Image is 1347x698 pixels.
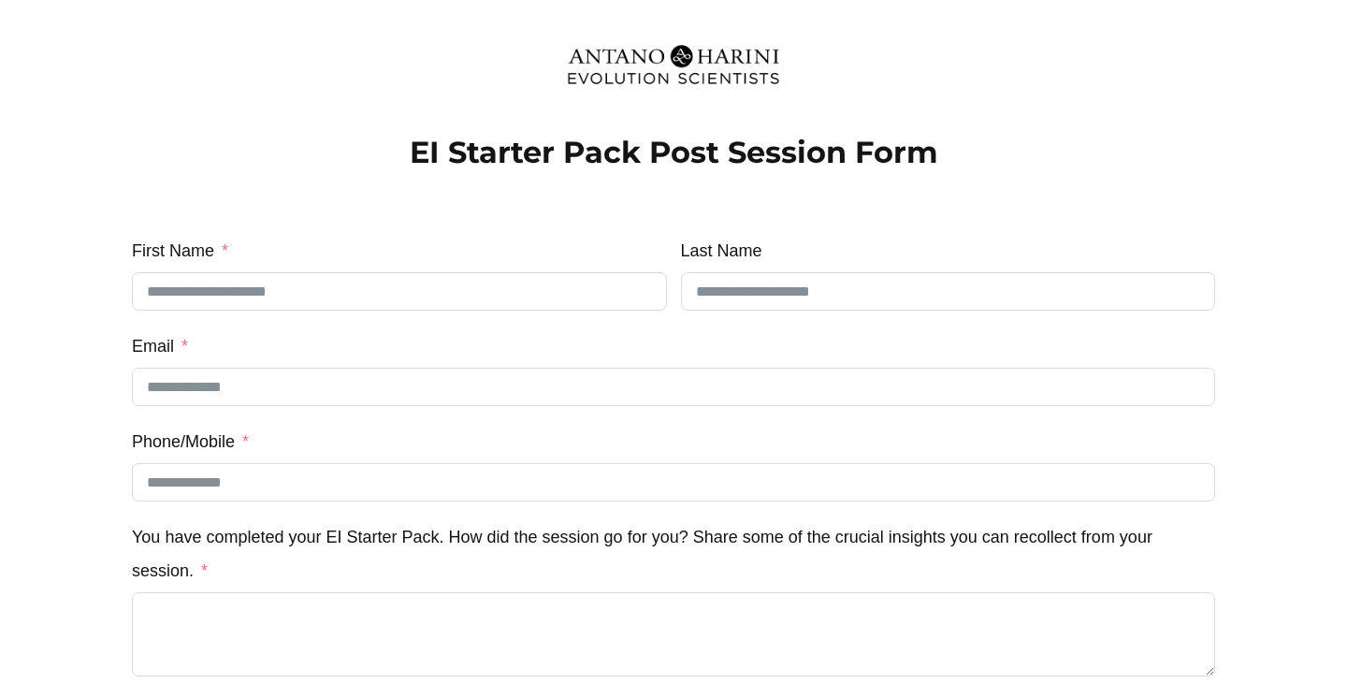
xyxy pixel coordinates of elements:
[132,368,1215,406] input: Email
[410,134,938,170] strong: EI Starter Pack Post Session Form
[132,425,249,458] label: Phone/Mobile
[132,592,1215,676] textarea: You have completed your EI Starter Pack. How did the session go for you? Share some of the crucia...
[558,33,789,96] img: Evolution-Scientist (2)
[132,463,1215,502] input: Phone/Mobile
[132,329,188,363] label: Email
[132,234,228,268] label: First Name
[132,520,1215,588] label: You have completed your EI Starter Pack. How did the session go for you? Share some of the crucia...
[681,234,762,268] label: Last Name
